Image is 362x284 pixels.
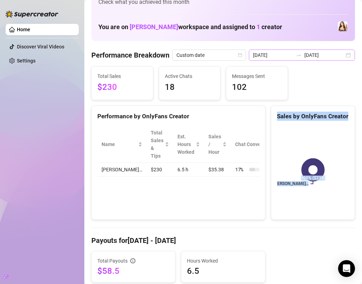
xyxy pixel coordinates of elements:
div: Sales by OnlyFans Creator [277,112,349,121]
span: Name [102,140,137,148]
h4: Payouts for [DATE] - [DATE] [91,236,355,245]
span: Chat Conversion [235,140,280,148]
th: Sales / Hour [204,126,231,163]
span: [PERSON_NAME] [130,23,178,31]
span: calendar [238,53,242,57]
div: Est. Hours Worked [177,133,194,156]
img: logo-BBDzfeDw.svg [6,11,58,18]
h4: Performance Breakdown [91,50,169,60]
span: Hours Worked [187,257,259,265]
h1: You are on workspace and assigned to creator [98,23,282,31]
span: build [4,274,8,279]
td: $35.38 [204,163,231,177]
input: End date [304,51,344,59]
a: Home [17,27,30,32]
span: $58.5 [97,265,169,277]
div: Performance by OnlyFans Creator [97,112,259,121]
span: Total Payouts [97,257,128,265]
text: [PERSON_NAME]… [273,181,308,186]
span: $230 [97,81,147,94]
img: Lydia [338,21,348,31]
a: Settings [17,58,35,64]
span: Active Chats [165,72,215,80]
span: Total Sales [97,72,147,80]
a: Discover Viral Videos [17,44,64,49]
span: info-circle [130,258,135,263]
span: 102 [232,81,282,94]
span: 18 [165,81,215,94]
span: to [296,52,302,58]
th: Chat Conversion [231,126,290,163]
span: swap-right [296,52,302,58]
td: 6.5 h [173,163,204,177]
span: 17 % [235,166,246,173]
span: Messages Sent [232,72,282,80]
td: [PERSON_NAME]… [97,163,147,177]
th: Total Sales & Tips [147,126,173,163]
td: $230 [147,163,173,177]
span: 1 [257,23,260,31]
span: Total Sales & Tips [151,129,163,160]
th: Name [97,126,147,163]
span: Custom date [176,50,242,60]
input: Start date [253,51,293,59]
span: Sales / Hour [208,133,221,156]
div: Open Intercom Messenger [338,260,355,277]
span: 6.5 [187,265,259,277]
